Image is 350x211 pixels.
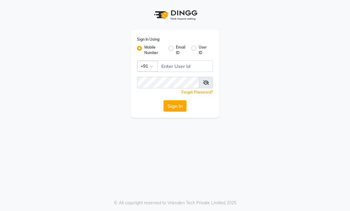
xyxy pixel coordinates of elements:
label: User ID [199,45,208,56]
input: Username [157,60,213,72]
a: Forgot Password? [181,90,213,94]
input: Username [137,77,199,88]
label: Email ID [176,45,186,56]
img: logo1.svg [151,6,199,24]
label: Mobile Number [144,45,164,56]
label: Sign In Using: [137,37,160,42]
button: Sign In [163,100,187,112]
